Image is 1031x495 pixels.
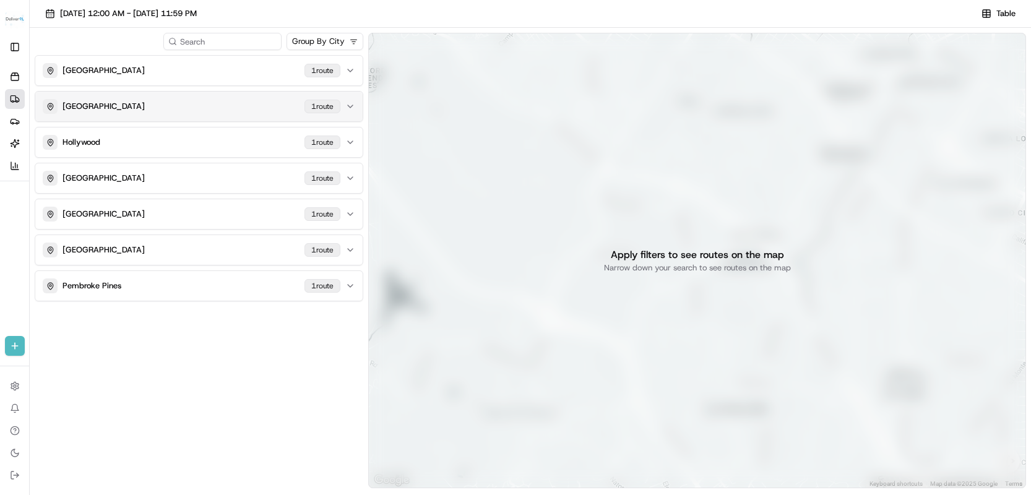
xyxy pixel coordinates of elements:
input: Search [163,33,282,50]
p: Welcome 👋 [12,49,225,69]
button: Start new chat [210,122,225,137]
div: 📗 [12,181,22,191]
p: Apply filters to see routes on the map [611,247,784,262]
div: 1 route [304,207,340,221]
p: [GEOGRAPHIC_DATA] [63,209,145,220]
span: Table [996,8,1016,19]
div: We're available if you need us! [42,131,157,140]
button: Hollywood1route [35,127,363,157]
span: Pylon [123,210,150,219]
input: Clear [32,80,204,93]
p: [GEOGRAPHIC_DATA] [63,101,145,112]
img: 1736555255976-a54dd68f-1ca7-489b-9aae-adbdc363a1c4 [12,118,35,140]
button: Pembroke Pines1route [35,271,363,301]
p: [GEOGRAPHIC_DATA] [63,65,145,76]
span: [DATE] 12:00 AM - [DATE] 11:59 PM [60,8,197,19]
div: 1 route [304,136,340,149]
div: 1 route [304,279,340,293]
a: 💻API Documentation [100,174,204,197]
a: Powered byPylon [87,209,150,219]
button: [GEOGRAPHIC_DATA]1route [35,199,363,229]
img: Deliverol [5,11,25,28]
button: Table [976,5,1021,22]
p: [GEOGRAPHIC_DATA] [63,173,145,184]
div: 1 route [304,64,340,77]
div: 1 route [304,243,340,257]
p: Hollywood [63,137,100,148]
p: Pembroke Pines [63,280,121,291]
button: [GEOGRAPHIC_DATA]1route [35,56,363,85]
p: [GEOGRAPHIC_DATA] [63,244,145,256]
span: Knowledge Base [25,179,95,192]
div: 1 route [304,100,340,113]
div: 💻 [105,181,114,191]
button: [GEOGRAPHIC_DATA]1route [35,163,363,193]
a: 📗Knowledge Base [7,174,100,197]
span: API Documentation [117,179,199,192]
p: Narrow down your search to see routes on the map [604,262,791,273]
button: Deliverol [5,5,25,35]
button: [GEOGRAPHIC_DATA]1route [35,92,363,121]
button: [DATE] 12:00 AM - [DATE] 11:59 PM [40,5,202,22]
span: Group By City [292,36,345,47]
div: 1 route [304,171,340,185]
div: Start new chat [42,118,203,131]
img: Nash [12,12,37,37]
button: [GEOGRAPHIC_DATA]1route [35,235,363,265]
